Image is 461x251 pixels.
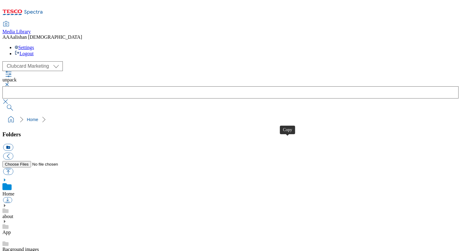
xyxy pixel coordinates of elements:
nav: breadcrumb [2,114,459,125]
span: Aalishan [DEMOGRAPHIC_DATA] [9,34,82,40]
a: Settings [15,45,34,50]
a: about [2,214,13,219]
a: Logout [15,51,34,56]
span: AA [2,34,9,40]
a: App [2,230,11,235]
a: Media Library [2,22,31,34]
a: Home [27,117,38,122]
h3: Folders [2,131,459,138]
span: Media Library [2,29,31,34]
a: home [6,115,16,124]
span: unpack [2,77,16,82]
a: Home [2,191,14,196]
